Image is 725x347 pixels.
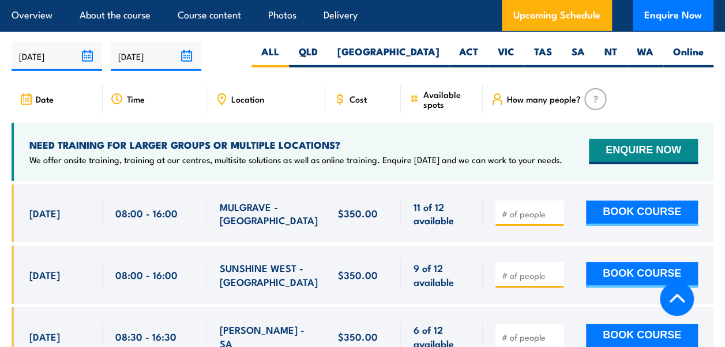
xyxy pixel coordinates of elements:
span: $350.00 [338,330,378,343]
span: How many people? [507,94,581,104]
input: # of people [502,208,559,220]
button: BOOK COURSE [586,201,698,226]
label: NT [595,45,627,67]
label: ALL [251,45,289,67]
span: 08:00 - 16:00 [115,206,178,220]
label: ACT [449,45,488,67]
label: SA [562,45,595,67]
span: Date [36,94,54,104]
label: VIC [488,45,524,67]
span: 08:00 - 16:00 [115,268,178,281]
span: [DATE] [29,206,60,220]
span: [DATE] [29,268,60,281]
span: 11 of 12 available [414,200,470,227]
span: MULGRAVE - [GEOGRAPHIC_DATA] [220,200,318,227]
label: QLD [289,45,328,67]
label: TAS [524,45,562,67]
button: BOOK COURSE [586,262,698,288]
input: To date [111,42,201,71]
span: 9 of 12 available [414,261,470,288]
input: From date [12,42,102,71]
label: WA [627,45,663,67]
label: Online [663,45,713,67]
span: $350.00 [338,268,378,281]
button: ENQUIRE NOW [589,139,698,164]
h4: NEED TRAINING FOR LARGER GROUPS OR MULTIPLE LOCATIONS? [29,138,562,151]
span: SUNSHINE WEST - [GEOGRAPHIC_DATA] [220,261,318,288]
input: # of people [502,331,559,343]
span: [DATE] [29,330,60,343]
span: Time [127,94,145,104]
span: Location [231,94,264,104]
label: [GEOGRAPHIC_DATA] [328,45,449,67]
span: 08:30 - 16:30 [115,330,176,343]
span: Available spots [423,89,475,109]
span: $350.00 [338,206,378,220]
span: Cost [350,94,367,104]
p: We offer onsite training, training at our centres, multisite solutions as well as online training... [29,154,562,165]
input: # of people [502,270,559,281]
